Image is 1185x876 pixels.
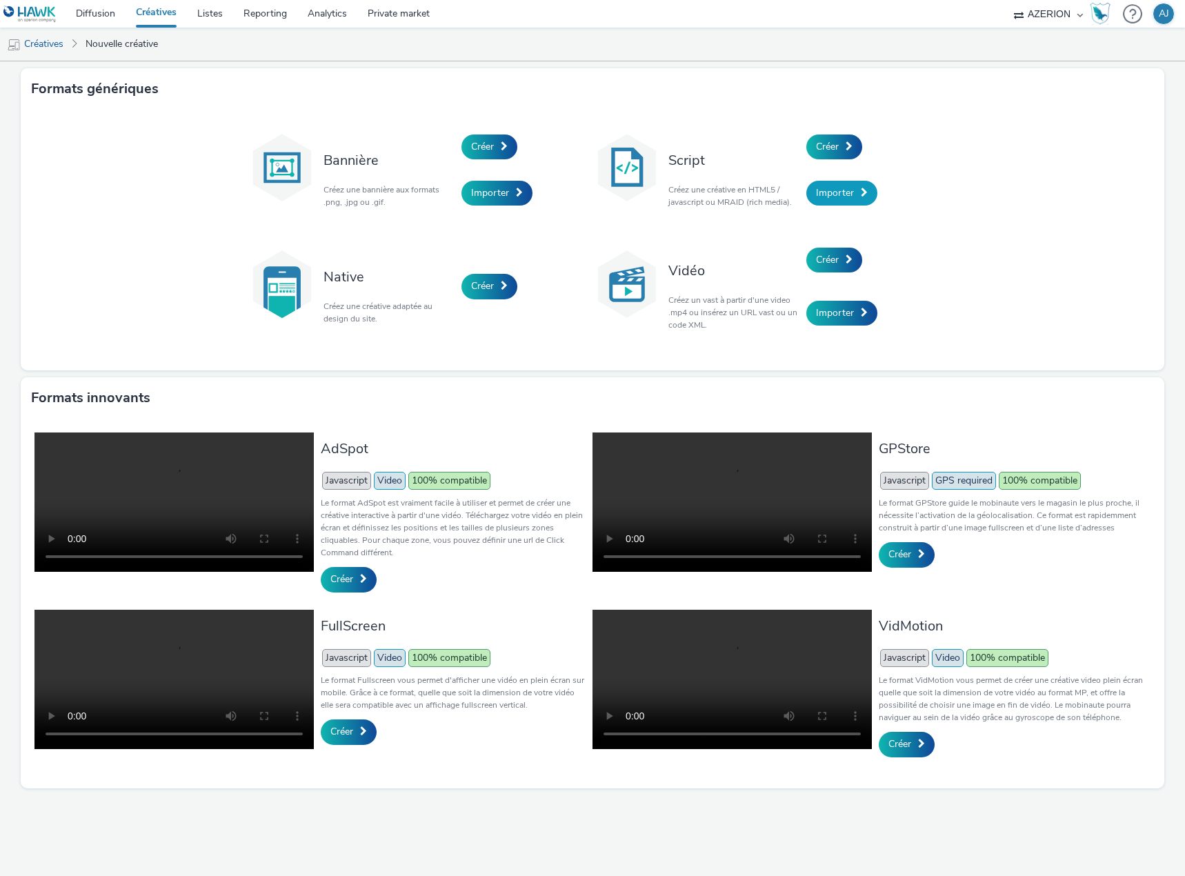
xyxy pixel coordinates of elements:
[879,497,1144,534] p: Le format GPStore guide le mobinaute vers le magasin le plus proche, il nécessite l’activation de...
[1090,3,1111,25] img: Hawk Academy
[7,38,21,52] img: mobile
[879,542,935,567] a: Créer
[461,135,517,159] a: Créer
[323,183,455,208] p: Créez une bannière aux formats .png, .jpg ou .gif.
[932,472,996,490] span: GPS required
[323,268,455,286] h3: Native
[879,617,1144,635] h3: VidMotion
[471,140,494,153] span: Créer
[806,181,877,206] a: Importer
[806,301,877,326] a: Importer
[999,472,1081,490] span: 100% compatible
[461,274,517,299] a: Créer
[330,573,353,586] span: Créer
[248,133,317,202] img: banner.svg
[461,181,532,206] a: Importer
[592,250,661,319] img: video.svg
[321,439,586,458] h3: AdSpot
[932,649,964,667] span: Video
[816,253,839,266] span: Créer
[322,472,371,490] span: Javascript
[816,306,854,319] span: Importer
[79,28,165,61] a: Nouvelle créative
[806,135,862,159] a: Créer
[879,674,1144,724] p: Le format VidMotion vous permet de créer une créative video plein écran quelle que soit la dimens...
[3,6,57,23] img: undefined Logo
[880,472,929,490] span: Javascript
[321,617,586,635] h3: FullScreen
[880,649,929,667] span: Javascript
[471,279,494,292] span: Créer
[31,79,159,99] h3: Formats génériques
[879,732,935,757] a: Créer
[323,300,455,325] p: Créez une créative adaptée au design du site.
[888,548,911,561] span: Créer
[668,261,799,280] h3: Vidéo
[1159,3,1169,24] div: AJ
[966,649,1048,667] span: 100% compatible
[816,140,839,153] span: Créer
[321,674,586,711] p: Le format Fullscreen vous permet d'afficher une vidéo en plein écran sur mobile. Grâce à ce forma...
[321,567,377,592] a: Créer
[374,472,406,490] span: Video
[330,725,353,738] span: Créer
[323,151,455,170] h3: Bannière
[322,649,371,667] span: Javascript
[668,183,799,208] p: Créez une créative en HTML5 / javascript ou MRAID (rich media).
[668,294,799,331] p: Créez un vast à partir d'une video .mp4 ou insérez un URL vast ou un code XML.
[31,388,150,408] h3: Formats innovants
[592,133,661,202] img: code.svg
[816,186,854,199] span: Importer
[248,250,317,319] img: native.svg
[879,439,1144,458] h3: GPStore
[321,497,586,559] p: Le format AdSpot est vraiment facile à utiliser et permet de créer une créative interactive à par...
[321,719,377,744] a: Créer
[374,649,406,667] span: Video
[806,248,862,272] a: Créer
[471,186,509,199] span: Importer
[888,737,911,750] span: Créer
[408,472,490,490] span: 100% compatible
[1090,3,1116,25] a: Hawk Academy
[668,151,799,170] h3: Script
[408,649,490,667] span: 100% compatible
